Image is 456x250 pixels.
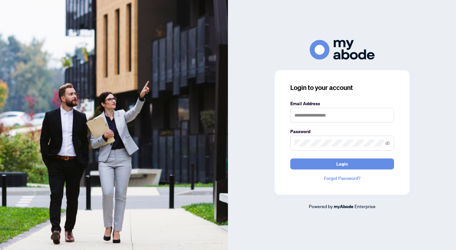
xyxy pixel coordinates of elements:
[334,203,354,210] a: myAbode
[290,100,394,107] label: Email Address
[336,159,348,169] span: Login
[310,40,375,60] img: ma-logo
[309,203,333,209] span: Powered by
[290,83,394,92] h3: Login to your account
[354,203,376,209] span: Enterprise
[290,128,394,135] label: Password
[290,175,394,182] a: Forgot Password?
[290,158,394,169] button: Login
[385,141,390,145] span: eye-invisible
